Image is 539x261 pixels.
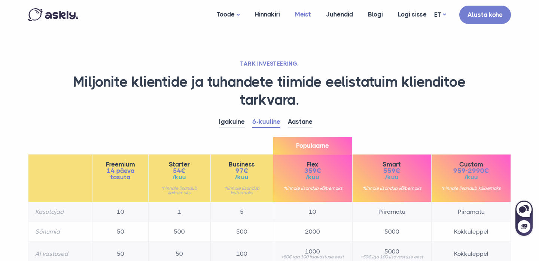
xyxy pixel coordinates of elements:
span: /kuu [217,174,266,180]
td: 10 [92,202,148,222]
span: 14 päeva tasuta [99,168,141,180]
span: Business [217,161,266,168]
small: *hinnale lisandub käibemaks [280,186,345,190]
small: *hinnale lisandub käibemaks [359,186,425,190]
span: 959-2990€ [438,168,504,174]
a: ET [434,9,446,20]
span: Freemium [99,161,141,168]
small: *hinnale lisandub käibemaks [155,186,204,195]
iframe: Askly chat [515,199,533,237]
td: 2000 [273,222,352,242]
a: Alusta kohe [459,6,511,24]
small: +50€ iga 100 lisavastuse eest [280,255,345,259]
span: Flex [280,161,345,168]
span: 5000 [359,249,425,255]
span: /kuu [438,174,504,180]
small: *hinnale lisandub käibemaks [438,186,504,190]
span: /kuu [155,174,204,180]
a: Aastane [288,116,313,128]
img: Askly [28,8,78,21]
td: Kokkuleppel [432,222,511,242]
a: 6-kuuline [252,116,280,128]
th: Kasutajad [28,202,92,222]
span: 559€ [359,168,425,174]
span: 97€ [217,168,266,174]
span: Populaarne [273,137,352,154]
span: Custom [438,161,504,168]
span: Smart [359,161,425,168]
span: /kuu [280,174,345,180]
td: 500 [148,222,211,242]
h2: TARK INVESTEERING. [28,60,511,67]
h1: Miljonite klientide ja tuhandete tiimide eelistatuim klienditoe tarkvara. [28,73,511,109]
td: Piiramatu [432,202,511,222]
span: 54€ [155,168,204,174]
span: Starter [155,161,204,168]
span: 1000 [280,249,345,255]
td: 10 [273,202,352,222]
td: 50 [92,222,148,242]
span: 359€ [280,168,345,174]
td: 5 [211,202,273,222]
td: 5000 [352,222,432,242]
td: 500 [211,222,273,242]
th: Sõnumid [28,222,92,242]
td: 1 [148,202,211,222]
span: Kokkuleppel [438,251,504,257]
td: Piiramatu [352,202,432,222]
small: *hinnale lisandub käibemaks [217,186,266,195]
span: /kuu [359,174,425,180]
small: +50€ iga 100 lisavastuse eest [359,255,425,259]
a: Igakuine [219,116,245,128]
